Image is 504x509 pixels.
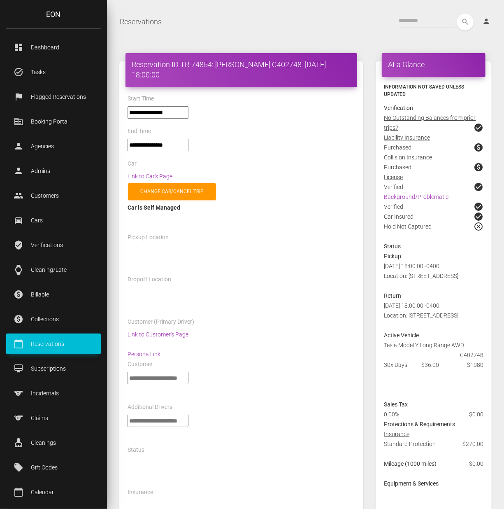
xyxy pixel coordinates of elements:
span: C402748 [460,350,483,360]
a: calendar_today Reservations [6,334,101,354]
a: Link to Car's Page [128,173,172,180]
a: Reservations [120,12,162,32]
strong: Equipment & Services [384,480,439,487]
p: Cars [12,214,95,226]
label: Car [128,160,137,168]
div: Verified [378,202,490,212]
span: paid [474,142,483,152]
p: Subscriptions [12,362,95,375]
span: $1080 [467,360,483,370]
p: Incidentals [12,387,95,399]
a: watch Cleaning/Late [6,259,101,280]
p: Collections [12,313,95,325]
p: Flagged Reservations [12,91,95,103]
a: Persona Link [128,351,160,357]
div: Verified [378,182,490,192]
strong: Active Vehicle [384,332,419,339]
h4: Reservation ID TR-74854: [PERSON_NAME] C402748 [DATE] 18:00:00 [132,59,351,80]
strong: Verification [384,105,413,111]
div: Standard Protection [378,439,490,459]
div: Car Insured [378,212,490,222]
span: check_circle [474,212,483,222]
h4: At a Glance [388,59,479,70]
a: card_membership Subscriptions [6,358,101,379]
span: $270.00 [462,439,483,449]
u: No Outstanding Balances from prior trips? [384,114,476,131]
strong: Protections & Requirements [384,421,455,427]
p: Agencies [12,140,95,152]
a: Background/Problematic [384,194,448,200]
label: Start Time [128,95,154,103]
strong: Status [384,243,401,250]
a: person [476,14,498,30]
p: Dashboard [12,41,95,54]
div: Hold Not Captured [378,222,490,241]
a: local_offer Gift Codes [6,457,101,478]
u: License [384,174,403,180]
label: Customer [128,360,153,369]
p: Cleaning/Late [12,264,95,276]
a: person Agencies [6,136,101,156]
a: calendar_today Calendar [6,482,101,502]
p: Calendar [12,486,95,498]
a: corporate_fare Booking Portal [6,111,101,132]
p: Gift Codes [12,461,95,474]
span: $0.00 [469,409,483,419]
a: cleaning_services Cleanings [6,432,101,453]
a: paid Billable [6,284,101,305]
span: paid [474,162,483,172]
strong: Sales Tax [384,401,408,408]
div: Car is Self Managed [128,203,355,212]
a: people Customers [6,185,101,206]
label: End Time [128,127,151,135]
u: Insurance [384,431,409,437]
a: sports Claims [6,408,101,428]
label: Additional Drivers [128,403,172,411]
p: Admins [12,165,95,177]
u: Liability Insurance [384,134,430,141]
label: Status [128,446,144,454]
p: Tasks [12,66,95,78]
div: Purchased [378,142,490,152]
i: person [482,17,490,26]
div: $36.00 [415,360,453,370]
a: Change car/cancel trip [128,183,216,200]
a: task_alt Tasks [6,62,101,82]
span: check_circle [474,202,483,212]
p: Billable [12,288,95,301]
label: Insurance [128,488,153,497]
strong: Return [384,292,401,299]
button: search [457,14,474,30]
strong: Pickup [384,253,401,259]
span: highlight_off [474,222,483,231]
p: Reservations [12,338,95,350]
span: check_circle [474,182,483,192]
div: Tesla Model Y Long Range AWD [378,340,490,360]
label: Pickup Location [128,233,169,242]
a: drive_eta Cars [6,210,101,231]
div: 30x Days: [378,360,415,370]
strong: Mileage (1000 miles) [384,460,437,467]
p: Claims [12,412,95,424]
p: Cleanings [12,437,95,449]
span: $0.00 [469,459,483,469]
label: Dropoff Location [128,276,171,284]
p: Booking Portal [12,115,95,128]
span: [DATE] 18:00:00 -0400 Location: [STREET_ADDRESS] [384,302,458,319]
u: Collision Insurance [384,154,432,161]
p: Verifications [12,239,95,251]
a: Link to Customer's Page [128,331,188,338]
a: flag Flagged Reservations [6,86,101,107]
span: [DATE] 18:00:00 -0400 Location: [STREET_ADDRESS] [384,263,458,279]
a: dashboard Dashboard [6,37,101,58]
a: sports Incidentals [6,383,101,404]
div: Purchased [378,162,490,172]
div: 0.00% [378,409,452,419]
label: Customer (Primary Driver) [128,318,194,326]
span: check_circle [474,123,483,133]
a: paid Collections [6,309,101,329]
h6: Information not saved unless updated [384,83,483,98]
a: verified_user Verifications [6,235,101,255]
a: person Admins [6,161,101,181]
